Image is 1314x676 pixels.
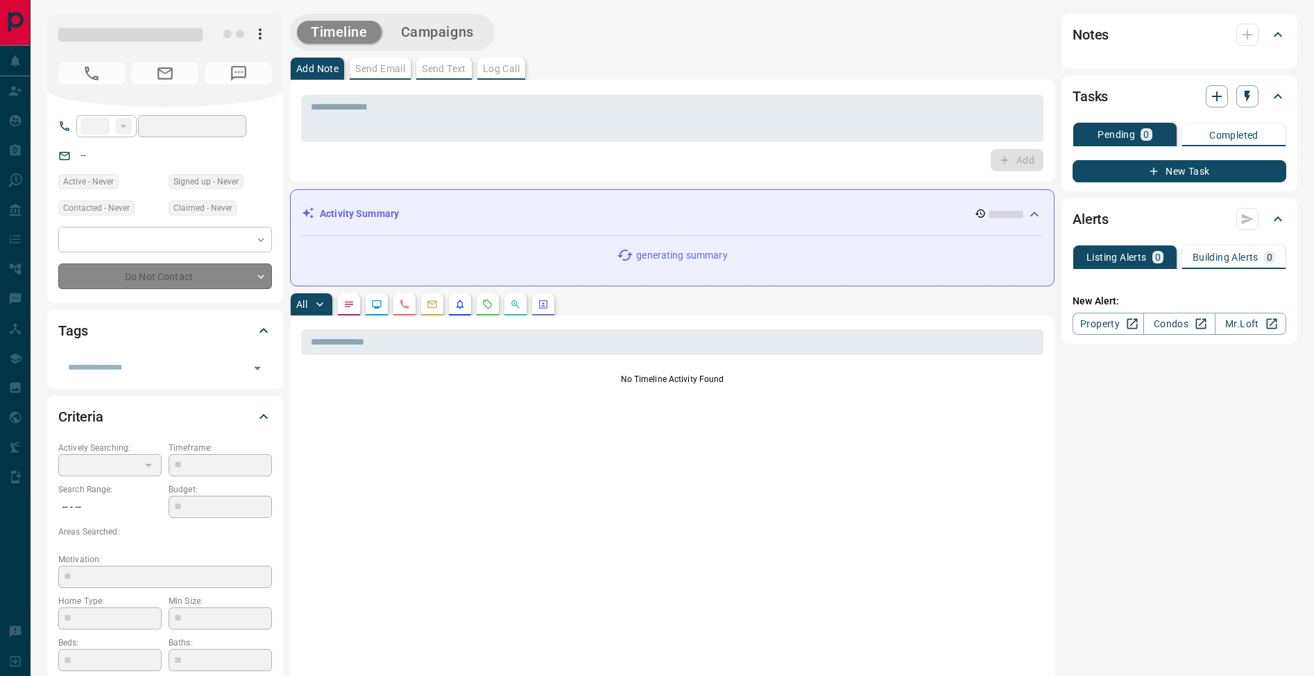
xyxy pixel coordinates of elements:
[169,483,272,496] p: Budget:
[510,299,521,310] svg: Opportunities
[1073,294,1286,309] p: New Alert:
[636,248,727,263] p: generating summary
[58,320,87,342] h2: Tags
[58,636,162,649] p: Beds:
[173,201,232,215] span: Claimed - Never
[297,21,382,44] button: Timeline
[58,526,272,538] p: Areas Searched:
[205,62,272,85] span: No Number
[1155,252,1161,262] p: 0
[63,175,114,189] span: Active - Never
[1143,313,1215,335] a: Condos
[399,299,410,310] svg: Calls
[1073,202,1286,236] div: Alerts
[371,299,382,310] svg: Lead Browsing Activity
[169,442,272,454] p: Timeframe:
[301,373,1043,385] p: No Timeline Activity Found
[169,636,272,649] p: Baths:
[169,595,272,607] p: Min Size:
[248,358,267,378] button: Open
[58,62,125,85] span: No Number
[1073,208,1109,230] h2: Alerts
[1073,160,1286,182] button: New Task
[1215,313,1286,335] a: Mr.Loft
[302,201,1043,227] div: Activity Summary
[320,207,399,221] p: Activity Summary
[482,299,493,310] svg: Requests
[58,263,272,289] div: Do Not Contact
[58,496,162,519] p: -- - --
[58,483,162,496] p: Search Range:
[454,299,466,310] svg: Listing Alerts
[1193,252,1258,262] p: Building Alerts
[538,299,549,310] svg: Agent Actions
[296,64,339,73] p: Add Note
[58,595,162,607] p: Home Type:
[1073,85,1108,107] h2: Tasks
[1209,130,1258,140] p: Completed
[1098,130,1135,139] p: Pending
[296,300,307,309] p: All
[343,299,355,310] svg: Notes
[80,150,86,161] a: --
[63,201,130,215] span: Contacted - Never
[58,400,272,433] div: Criteria
[1073,313,1144,335] a: Property
[1073,24,1109,46] h2: Notes
[1073,18,1286,51] div: Notes
[58,314,272,347] div: Tags
[58,442,162,454] p: Actively Searching:
[1086,252,1147,262] p: Listing Alerts
[1267,252,1272,262] p: 0
[58,553,272,566] p: Motivation:
[387,21,488,44] button: Campaigns
[427,299,438,310] svg: Emails
[1073,80,1286,113] div: Tasks
[58,406,103,428] h2: Criteria
[132,62,198,85] span: No Email
[1143,130,1149,139] p: 0
[173,175,239,189] span: Signed up - Never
